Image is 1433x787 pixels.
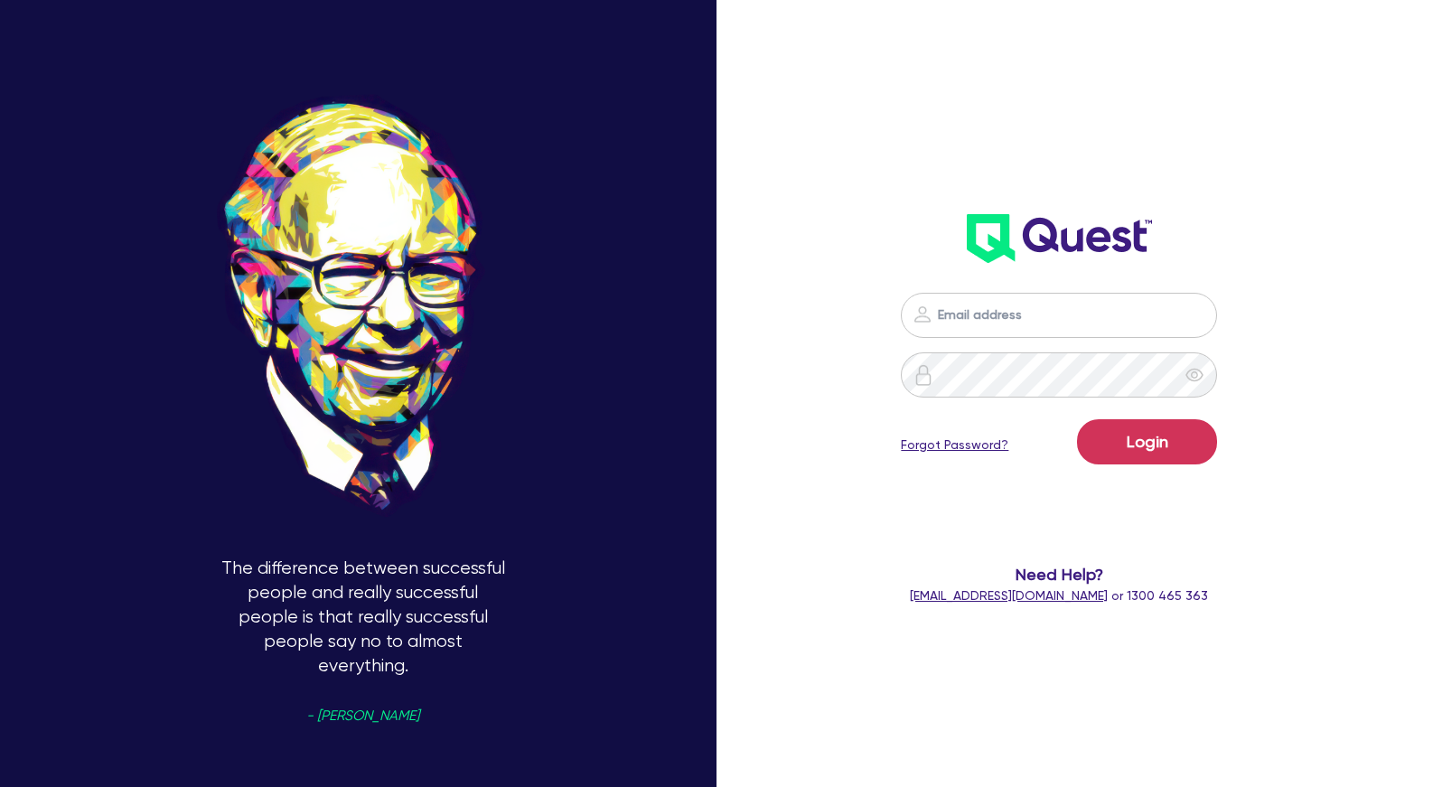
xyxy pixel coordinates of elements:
[901,436,1008,454] a: Forgot Password?
[306,709,419,723] span: - [PERSON_NAME]
[912,304,933,325] img: icon-password
[967,214,1152,263] img: wH2k97JdezQIQAAAABJRU5ErkJggg==
[910,588,1208,603] span: or 1300 465 363
[1077,419,1217,464] button: Login
[910,588,1108,603] a: [EMAIL_ADDRESS][DOMAIN_NAME]
[901,293,1217,338] input: Email address
[872,562,1246,586] span: Need Help?
[913,364,934,386] img: icon-password
[1185,366,1204,384] span: eye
